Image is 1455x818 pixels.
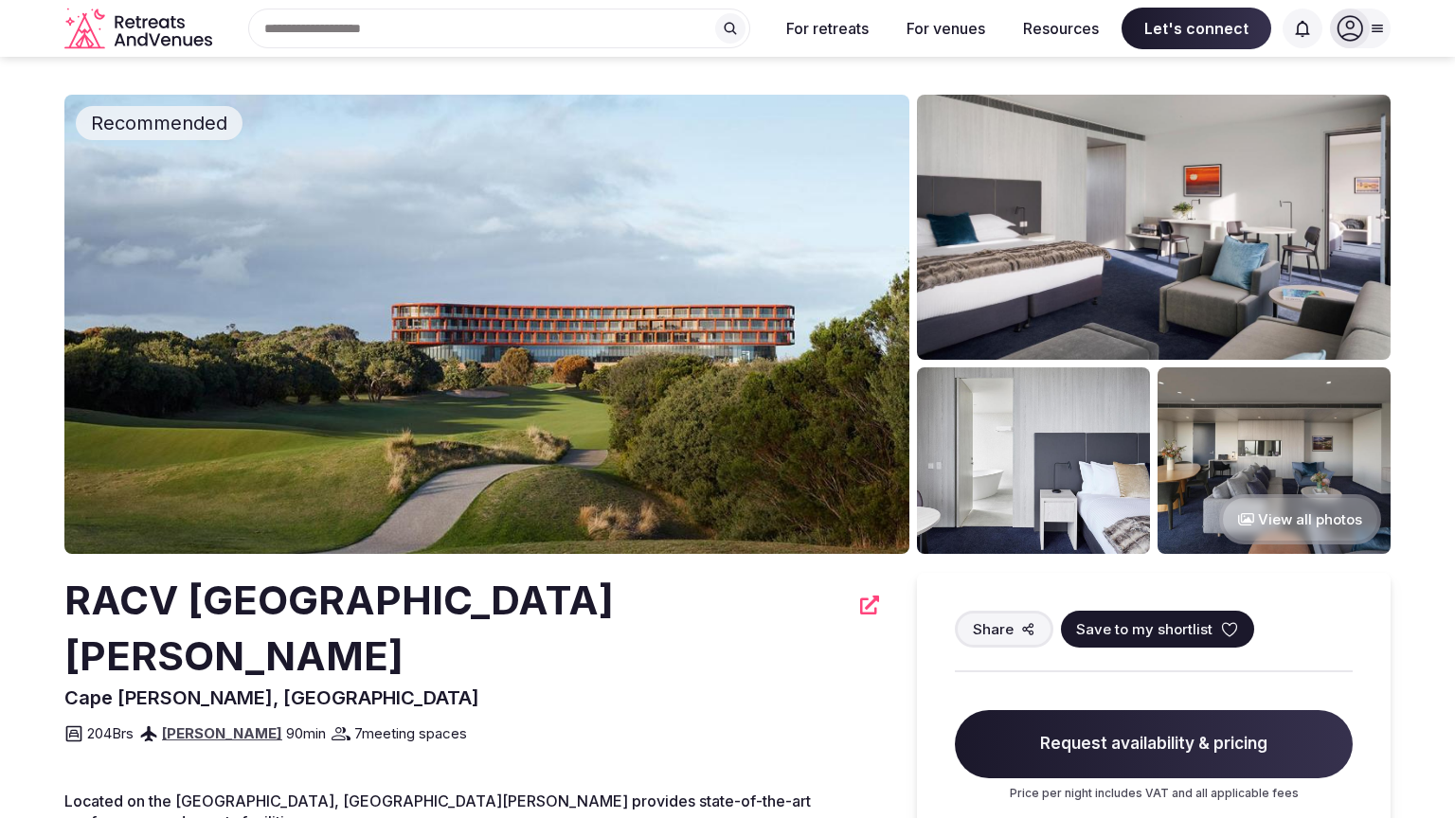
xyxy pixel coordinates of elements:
h2: RACV [GEOGRAPHIC_DATA][PERSON_NAME] [64,573,849,685]
img: Venue gallery photo [917,367,1150,554]
div: Recommended [76,106,242,140]
button: Resources [1008,8,1114,49]
a: Visit the homepage [64,8,216,50]
span: Let's connect [1122,8,1271,49]
img: Venue cover photo [64,95,909,554]
span: Cape [PERSON_NAME], [GEOGRAPHIC_DATA] [64,686,479,709]
img: Venue gallery photo [1158,367,1391,554]
span: 204 Brs [87,723,134,743]
button: For retreats [771,8,884,49]
span: 90 min [286,723,326,743]
span: Recommended [83,110,235,136]
img: Venue gallery photo [917,95,1391,360]
button: For venues [891,8,1000,49]
span: Request availability & pricing [955,710,1353,778]
span: Save to my shortlist [1076,619,1212,639]
svg: Retreats and Venues company logo [64,8,216,50]
a: [PERSON_NAME] [162,724,282,742]
button: Share [955,611,1053,648]
span: 7 meeting spaces [354,723,467,743]
button: Save to my shortlist [1061,611,1254,648]
p: Price per night includes VAT and all applicable fees [955,786,1353,802]
button: View all photos [1219,494,1381,544]
span: Share [973,619,1014,639]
